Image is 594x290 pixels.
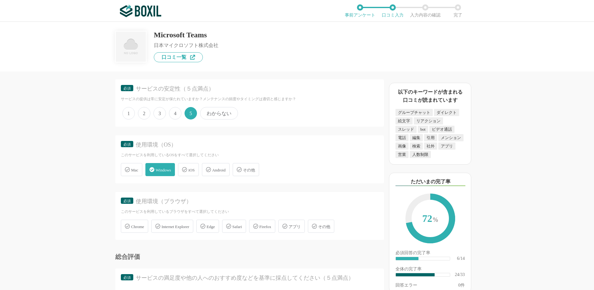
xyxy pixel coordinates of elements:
span: わからない [200,107,238,119]
div: 6/14 [457,256,465,261]
span: 必須 [123,142,131,147]
span: Firefox [259,224,271,229]
span: Mac [131,168,138,172]
div: ​ [396,257,418,260]
a: 口コミ一覧 [154,52,203,62]
span: % [433,216,438,223]
div: 編集 [410,134,423,141]
div: 日本マイクロソフト株式会社 [154,43,218,48]
span: Safari [232,224,242,229]
span: その他 [243,168,255,172]
div: ただいまの完了率 [395,178,465,186]
li: 入力内容の確認 [409,4,441,17]
div: 使用環境（ブラウザ） [136,198,368,205]
div: リアクション [414,117,443,124]
li: 完了 [441,4,474,17]
span: 必須 [123,275,131,280]
span: 口コミ一覧 [162,55,186,60]
div: 絵文字 [395,117,413,124]
div: bot [418,126,428,133]
li: 事前アンケート [344,4,376,17]
div: サービスの安定性（５点満点） [136,85,368,93]
div: ​ [396,273,435,276]
span: 4 [169,107,181,119]
div: グループチャット [395,109,433,116]
span: Internet Explorer [162,224,189,229]
div: アプリ [438,143,455,150]
span: iOS [188,168,194,172]
div: サービスの提供は常に安定が保たれていますか？メンテナンスの頻度やタイミングは適切と感じますか？ [121,96,378,102]
div: ビデオ通話 [429,126,455,133]
div: 引用 [424,134,437,141]
span: Edge [207,224,215,229]
span: Chrome [131,224,144,229]
div: サービスの満足度や他の人へのおすすめ度などを基準に採点してください（５点満点） [136,274,368,282]
span: 72 [412,200,449,238]
div: 必須回答の完了率 [395,251,465,256]
div: 回答エラー [395,283,417,288]
div: 以下のキーワードが含まれる口コミが読まれています [395,88,465,104]
div: スレッド [395,126,417,133]
div: 電話 [395,134,409,141]
span: Windows [156,168,171,172]
div: 全体の完了率 [395,267,465,273]
li: 口コミ入力 [376,4,409,17]
span: 必須 [123,86,131,91]
span: その他 [318,224,330,229]
span: 1 [122,107,135,119]
div: 使用環境（OS） [136,141,368,149]
div: Microsoft Teams [154,31,218,39]
div: メンション [438,134,464,141]
span: 必須 [123,199,131,203]
div: 営業 [395,151,409,158]
div: 社外 [424,143,437,150]
div: このサービスを利用しているOSをすべて選択してください [121,152,378,158]
span: 2 [138,107,150,119]
div: 検索 [410,143,423,150]
span: 3 [153,107,166,119]
img: ボクシルSaaS_ロゴ [120,5,161,17]
span: 5 [185,107,197,119]
div: 総合評価 [115,254,384,260]
div: 24/33 [455,273,465,277]
span: 0 [458,283,460,288]
div: 画像 [395,143,409,150]
span: アプリ [289,224,301,229]
div: 件 [458,283,465,288]
span: Android [212,168,226,172]
div: このサービスを利用しているブラウザをすべて選択してください [121,209,378,214]
div: ダイレクト [434,109,459,116]
div: 人数制限 [410,151,431,158]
